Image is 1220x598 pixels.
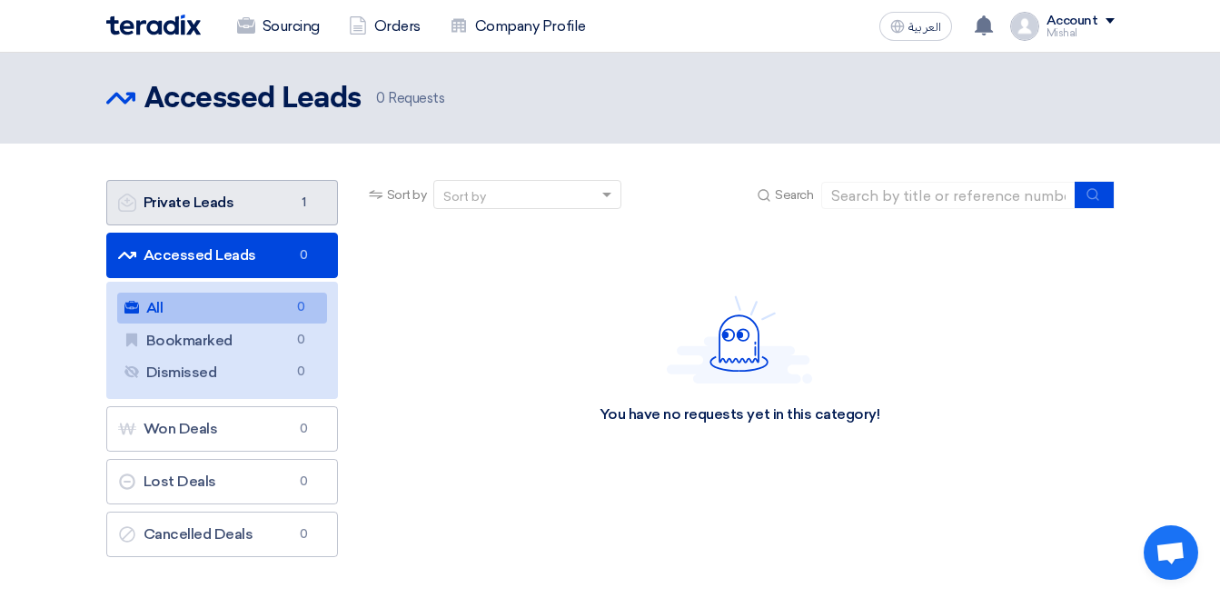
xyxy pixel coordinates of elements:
[376,88,445,109] span: Requests
[1010,12,1039,41] img: profile_test.png
[293,525,315,543] span: 0
[223,6,334,46] a: Sourcing
[106,459,338,504] a: Lost Deals0
[1046,14,1098,29] div: Account
[117,357,327,388] a: Dismissed
[293,194,315,212] span: 1
[908,21,941,34] span: العربية
[879,12,952,41] button: العربية
[775,185,813,204] span: Search
[334,6,435,46] a: Orders
[293,473,315,491] span: 0
[821,182,1076,209] input: Search by title or reference number
[376,90,385,106] span: 0
[1046,28,1115,38] div: Mishal
[435,6,600,46] a: Company Profile
[106,512,338,557] a: Cancelled Deals0
[117,325,327,356] a: Bookmarked
[293,420,315,438] span: 0
[293,246,315,264] span: 0
[291,298,312,317] span: 0
[667,295,812,384] img: Hello
[291,363,312,382] span: 0
[117,293,327,324] a: All
[291,331,312,350] span: 0
[1144,525,1198,580] a: Open chat
[106,406,338,452] a: Won Deals0
[600,405,880,424] div: You have no requests yet in this category!
[443,187,486,206] div: Sort by
[106,15,201,35] img: Teradix logo
[106,233,338,278] a: Accessed Leads0
[106,180,338,225] a: Private Leads1
[387,185,427,204] span: Sort by
[144,81,362,117] h2: Accessed Leads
